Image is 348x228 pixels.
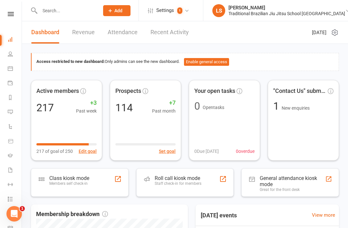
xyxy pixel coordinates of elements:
[184,58,229,66] button: Enable general access
[260,175,325,187] div: General attendance kiosk mode
[8,33,22,47] a: Dashboard
[36,86,79,96] span: Active members
[152,107,176,114] span: Past month
[194,148,219,155] span: 0 Due [DATE]
[273,100,282,112] span: 1
[36,58,334,66] div: Only admins can see the new dashboard.
[36,59,105,64] strong: Access restricted to new dashboard:
[196,210,242,221] h3: [DATE] events
[115,86,141,96] span: Prospects
[36,210,108,219] span: Membership breakdown
[108,21,138,44] a: Attendance
[72,21,95,44] a: Revenue
[8,134,22,149] a: Product Sales
[49,175,89,181] div: Class kiosk mode
[8,91,22,105] a: Reports
[159,148,176,155] button: Set goal
[36,103,54,113] div: 217
[6,206,22,222] iframe: Intercom live chat
[38,6,95,15] input: Search...
[49,181,89,186] div: Members self check-in
[8,47,22,62] a: People
[312,29,326,36] span: [DATE]
[273,86,326,96] span: "Contact Us" submissions
[76,107,97,114] span: Past week
[76,98,97,108] span: +3
[79,148,97,155] button: Edit goal
[194,86,235,96] span: Your open tasks
[152,98,176,108] span: +7
[8,62,22,76] a: Calendar
[150,21,189,44] a: Recent Activity
[282,105,310,111] span: New enquiries
[36,148,73,155] span: 217 of goal of 250
[20,206,25,211] span: 1
[155,181,201,186] div: Staff check-in for members
[156,3,174,18] span: Settings
[212,4,225,17] div: LS
[114,8,122,13] span: Add
[260,187,325,192] div: Great for the front desk
[228,5,345,11] div: [PERSON_NAME]
[8,76,22,91] a: Payments
[31,21,59,44] a: Dashboard
[103,5,130,16] button: Add
[203,105,224,110] span: Open tasks
[155,175,201,181] div: Roll call kiosk mode
[312,211,335,219] a: View more
[177,7,182,14] span: 1
[115,103,133,113] div: 114
[228,11,345,16] div: Traditional Brazilian Jiu Jitsu School [GEOGRAPHIC_DATA]
[236,148,255,155] span: 0 overdue
[194,101,200,111] div: 0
